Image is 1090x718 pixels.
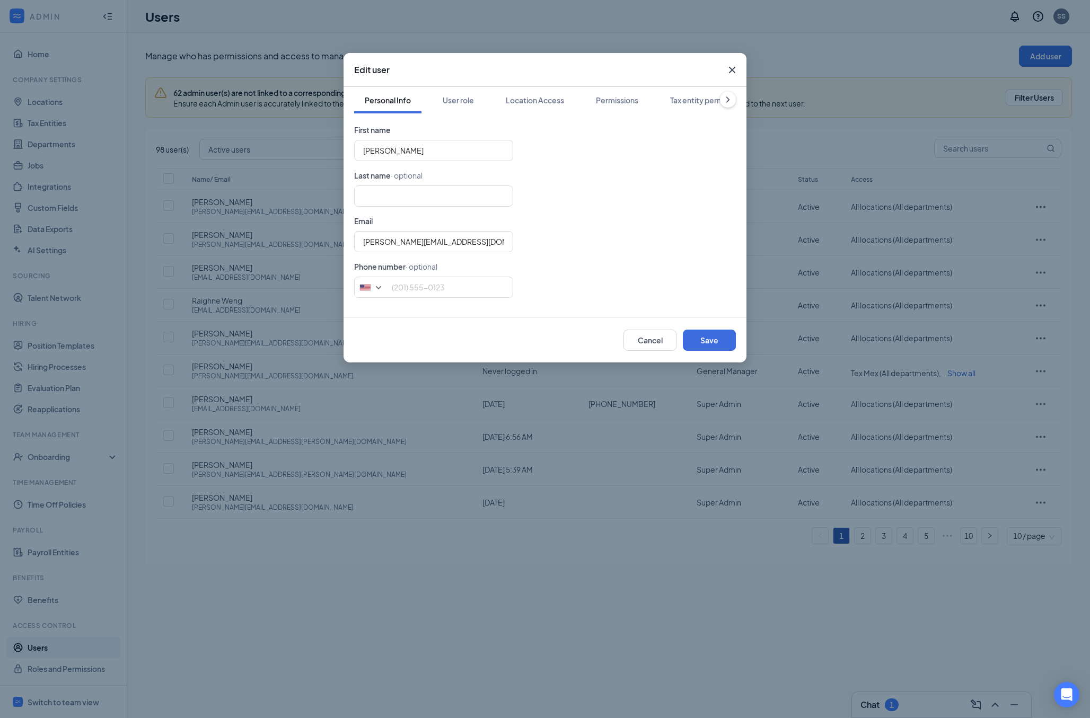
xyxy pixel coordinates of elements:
[720,92,736,108] button: ChevronRight
[596,95,638,105] div: Permissions
[354,171,391,180] span: Last name
[670,95,747,105] div: Tax entity permissions
[406,262,437,271] span: · optional
[723,94,733,105] svg: ChevronRight
[365,95,411,105] div: Personal Info
[623,330,676,351] button: Cancel
[726,64,739,76] svg: Cross
[1054,682,1079,707] div: Open Intercom Messenger
[354,216,373,226] span: Email
[443,95,474,105] div: User role
[391,171,423,180] span: · optional
[718,53,746,87] button: Close
[355,277,389,297] div: United States: +1
[683,330,736,351] button: Save
[354,262,406,271] span: Phone number
[354,64,390,76] h3: Edit user
[506,95,564,105] div: Location Access
[354,277,513,298] input: (201) 555-0123
[354,125,391,135] span: First name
